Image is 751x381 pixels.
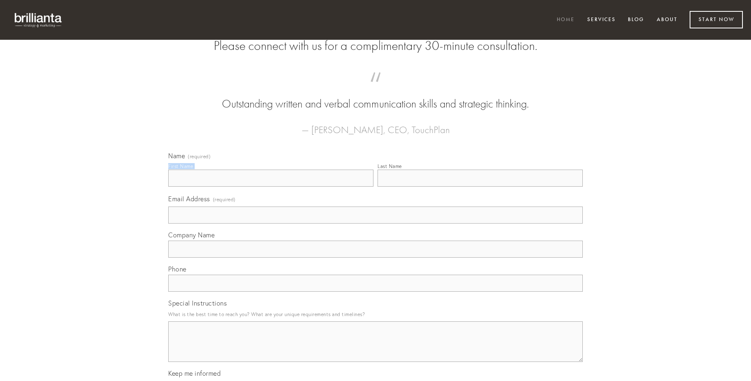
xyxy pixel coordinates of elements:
[378,163,402,169] div: Last Name
[168,38,583,54] h2: Please connect with us for a complimentary 30-minute consultation.
[168,309,583,320] p: What is the best time to reach you? What are your unique requirements and timelines?
[168,195,210,203] span: Email Address
[551,13,580,27] a: Home
[690,11,743,28] a: Start Now
[582,13,621,27] a: Services
[168,152,185,160] span: Name
[188,154,211,159] span: (required)
[168,265,187,273] span: Phone
[181,80,570,112] blockquote: Outstanding written and verbal communication skills and strategic thinking.
[8,8,69,32] img: brillianta - research, strategy, marketing
[168,369,221,377] span: Keep me informed
[168,163,193,169] div: First Name
[168,231,215,239] span: Company Name
[181,80,570,96] span: “
[181,112,570,138] figcaption: — [PERSON_NAME], CEO, TouchPlan
[623,13,649,27] a: Blog
[651,13,683,27] a: About
[213,194,236,205] span: (required)
[168,299,227,307] span: Special Instructions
